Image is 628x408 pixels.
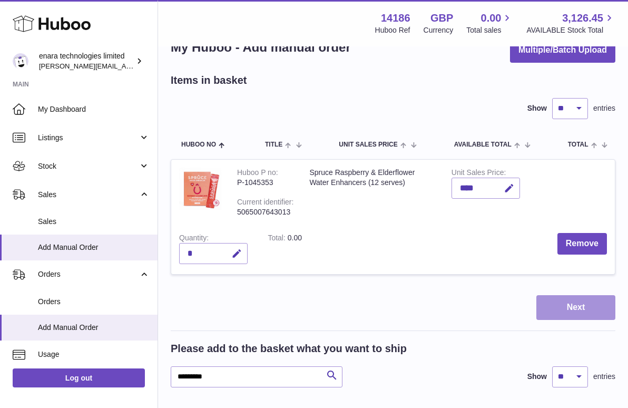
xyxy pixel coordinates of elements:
[237,168,278,179] div: Huboo P no
[466,11,513,35] a: 0.00 Total sales
[466,25,513,35] span: Total sales
[13,53,28,69] img: Dee@enara.co
[424,25,454,35] div: Currency
[171,73,247,88] h2: Items in basket
[38,104,150,114] span: My Dashboard
[430,11,453,25] strong: GBP
[526,25,615,35] span: AVAILABLE Stock Total
[237,198,293,209] div: Current identifier
[38,297,150,307] span: Orders
[38,349,150,360] span: Usage
[562,11,603,25] span: 3,126.45
[38,217,150,227] span: Sales
[481,11,502,25] span: 0.00
[38,242,150,252] span: Add Manual Order
[526,11,615,35] a: 3,126.45 AVAILABLE Stock Total
[237,178,293,188] div: P-1045353
[301,160,443,225] td: Spruce Raspberry & Elderflower Water Enhancers (12 serves)
[536,295,615,320] button: Next
[593,103,615,113] span: entries
[38,133,139,143] span: Listings
[375,25,410,35] div: Huboo Ref
[510,38,615,63] button: Multiple/Batch Upload
[38,323,150,333] span: Add Manual Order
[381,11,410,25] strong: 14186
[268,234,287,245] label: Total
[593,372,615,382] span: entries
[527,372,547,382] label: Show
[265,141,282,148] span: Title
[13,368,145,387] a: Log out
[452,168,506,179] label: Unit Sales Price
[38,161,139,171] span: Stock
[179,168,221,210] img: Spruce Raspberry & Elderflower Water Enhancers (12 serves)
[39,62,211,70] span: [PERSON_NAME][EMAIL_ADDRESS][DOMAIN_NAME]
[339,141,397,148] span: Unit Sales Price
[38,190,139,200] span: Sales
[288,234,302,242] span: 0.00
[38,269,139,279] span: Orders
[237,207,293,217] div: 5065007643013
[171,39,351,56] h1: My Huboo - Add manual order
[39,51,134,71] div: enara technologies limited
[568,141,588,148] span: Total
[454,141,512,148] span: AVAILABLE Total
[179,234,209,245] label: Quantity
[557,233,607,255] button: Remove
[171,342,407,356] h2: Please add to the basket what you want to ship
[181,141,216,148] span: Huboo no
[527,103,547,113] label: Show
